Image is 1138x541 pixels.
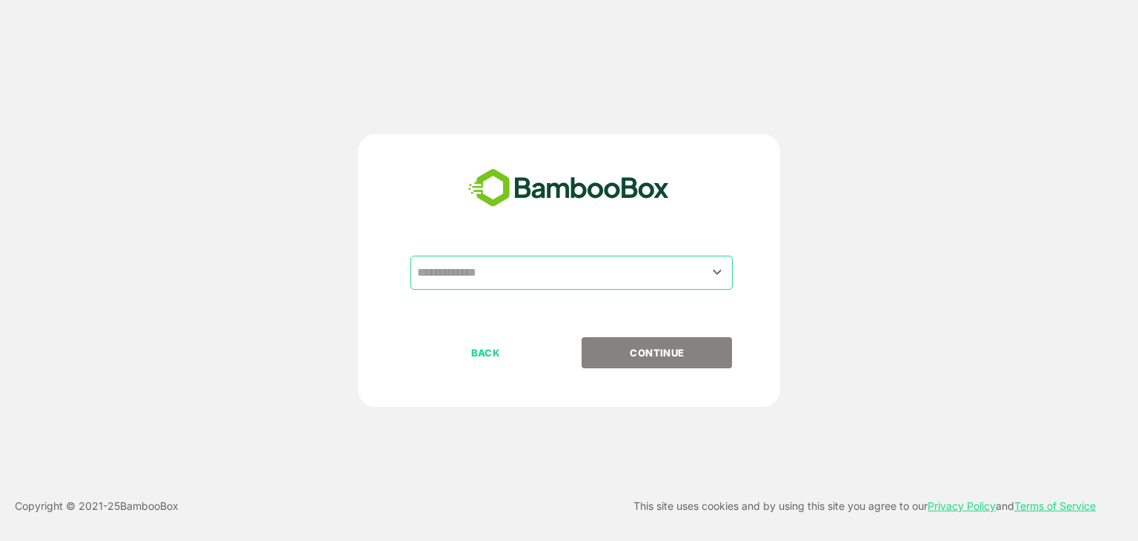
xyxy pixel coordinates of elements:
button: Open [708,262,728,282]
img: bamboobox [460,164,677,213]
button: BACK [410,337,561,368]
a: Privacy Policy [928,499,996,512]
button: CONTINUE [582,337,732,368]
p: BACK [412,345,560,361]
p: Copyright © 2021- 25 BambooBox [15,497,179,515]
a: Terms of Service [1014,499,1096,512]
p: CONTINUE [583,345,731,361]
p: This site uses cookies and by using this site you agree to our and [633,497,1096,515]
